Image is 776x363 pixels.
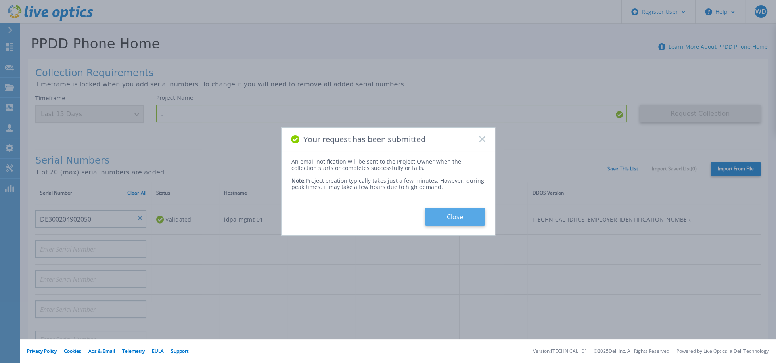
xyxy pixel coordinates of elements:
[152,348,164,354] a: EULA
[27,348,57,354] a: Privacy Policy
[303,135,425,144] span: Your request has been submitted
[64,348,81,354] a: Cookies
[425,208,485,226] button: Close
[88,348,115,354] a: Ads & Email
[291,159,485,171] div: An email notification will be sent to the Project Owner when the collection starts or completes s...
[533,349,586,354] li: Version: [TECHNICAL_ID]
[291,171,485,190] div: Project creation typically takes just a few minutes. However, during peak times, it may take a fe...
[676,349,769,354] li: Powered by Live Optics, a Dell Technology
[594,349,669,354] li: © 2025 Dell Inc. All Rights Reserved
[122,348,145,354] a: Telemetry
[171,348,188,354] a: Support
[291,177,306,184] span: Note:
